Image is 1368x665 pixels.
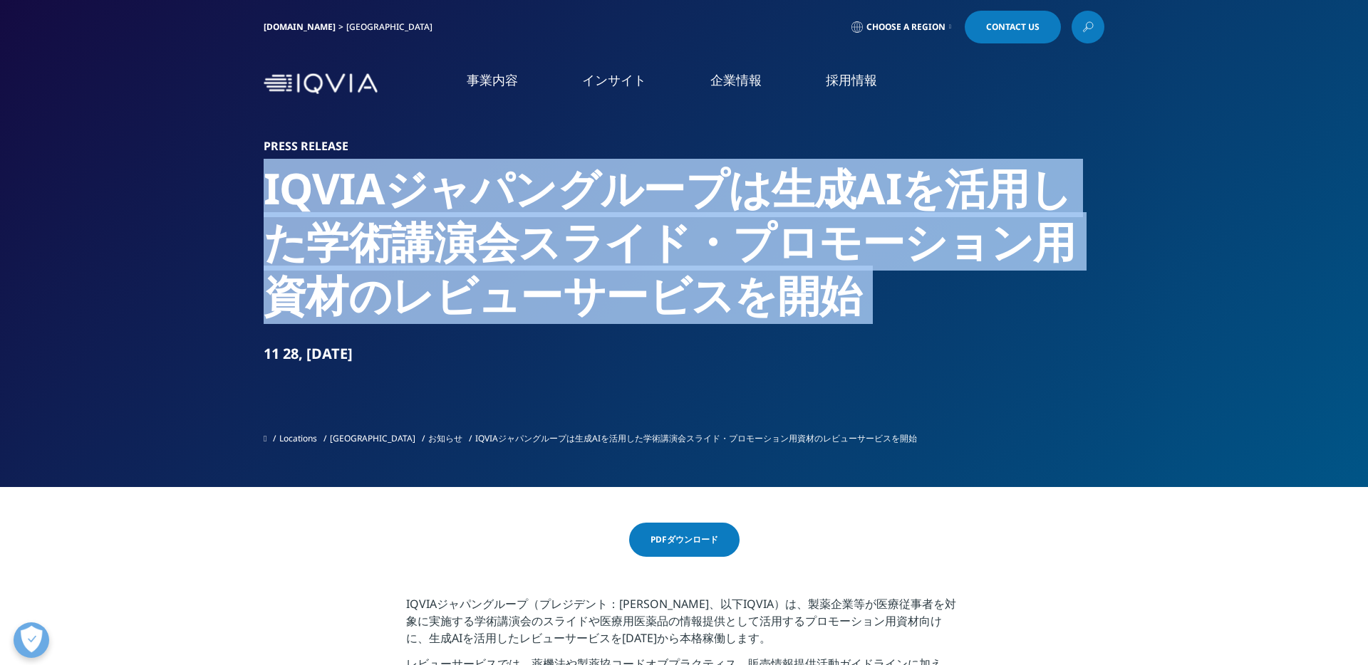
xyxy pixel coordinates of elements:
[264,21,336,33] a: [DOMAIN_NAME]
[383,50,1104,117] nav: Primary
[866,21,945,33] span: Choose a Region
[14,622,49,658] button: 優先設定センターを開く
[330,432,415,444] a: [GEOGRAPHIC_DATA]
[406,595,963,655] p: IQVIAジャパングループ（プレジデント：[PERSON_NAME]、以下IQVIA）は、製薬企業等が医療従事者を対象に実施する学術講演会のスライドや医療用医薬品の情報提供として活用するプロモー...
[710,71,762,89] a: 企業情報
[475,432,917,444] span: IQVIAジャパングループは生成AIを活用した学術講演会スライド・プロモーション用資材のレビューサービスを開始
[651,533,718,546] span: PDFダウンロード
[629,523,740,557] a: PDFダウンロード
[582,71,646,89] a: インサイト
[467,71,518,89] a: 事業内容
[279,432,317,444] a: Locations
[264,162,1104,322] h2: IQVIAジャパングループは生成AIを活用した学術講演会スライド・プロモーション用資材のレビューサービスを開始
[346,21,438,33] div: [GEOGRAPHIC_DATA]
[428,432,462,444] a: お知らせ
[264,139,1104,153] h1: Press Release
[826,71,877,89] a: 採用情報
[965,11,1061,43] a: Contact Us
[986,23,1040,31] span: Contact Us
[264,344,1104,364] div: 11 28, [DATE]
